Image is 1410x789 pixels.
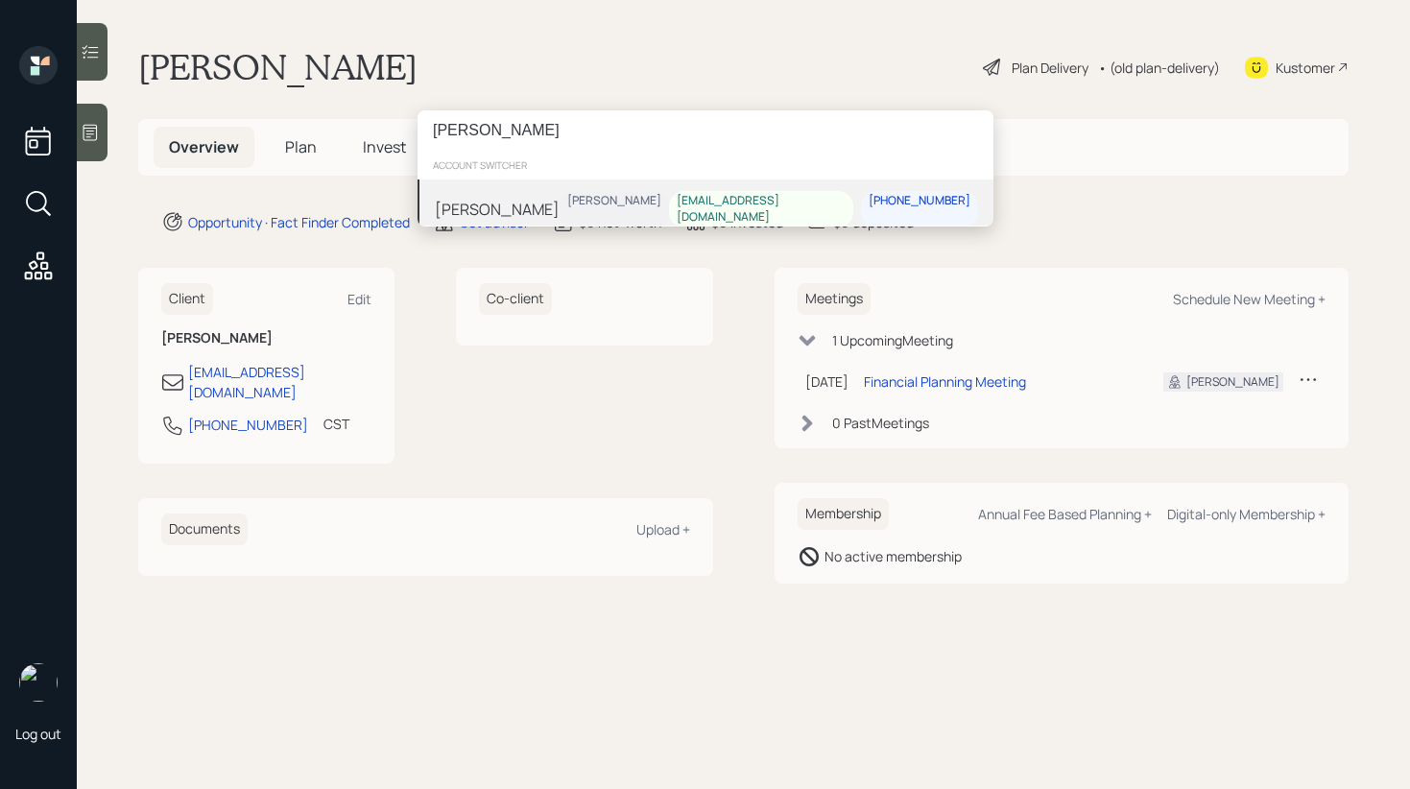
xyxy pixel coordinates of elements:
div: account switcher [418,151,993,179]
div: [PERSON_NAME] [435,198,560,221]
input: Type a command or search… [418,110,993,151]
div: [PERSON_NAME] [567,193,661,209]
div: [PHONE_NUMBER] [869,193,970,209]
div: [EMAIL_ADDRESS][DOMAIN_NAME] [677,193,846,226]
